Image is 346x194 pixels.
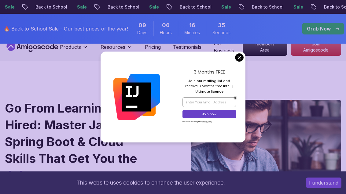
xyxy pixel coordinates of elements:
[307,25,331,32] p: Grab Now
[145,43,161,51] a: Pricing
[288,4,308,10] p: Sale
[184,30,200,36] span: Minutes
[5,176,297,189] div: This website uses cookies to enhance the user experience.
[247,4,288,10] p: Back to School
[30,4,72,10] p: Back to School
[137,30,147,36] span: Days
[175,4,216,10] p: Back to School
[4,25,128,32] p: 🔥 Back to School Sale - Our best prices of the year!
[138,21,146,30] span: 9 Days
[101,43,125,51] p: Resources
[101,43,133,56] button: Resources
[291,38,341,56] p: Join Amigoscode
[214,40,243,54] a: For Business
[5,168,27,183] span: Job
[72,4,91,10] p: Sale
[243,38,287,56] p: Members Area
[60,43,88,56] button: Products
[212,30,230,36] span: Seconds
[60,43,81,51] p: Products
[162,21,170,30] span: 6 Hours
[306,178,341,188] button: Accept cookies
[160,30,172,36] span: Hours
[216,4,236,10] p: Sale
[173,43,201,51] a: Testimonials
[291,38,341,56] a: Join Amigoscode
[102,4,144,10] p: Back to School
[5,100,139,184] h1: Go From Learning to Hired: Master Java, Spring Boot & Cloud Skills That Get You the
[189,21,195,30] span: 16 Minutes
[144,4,164,10] p: Sale
[243,38,287,56] a: Members Area
[218,21,225,30] span: 35 Seconds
